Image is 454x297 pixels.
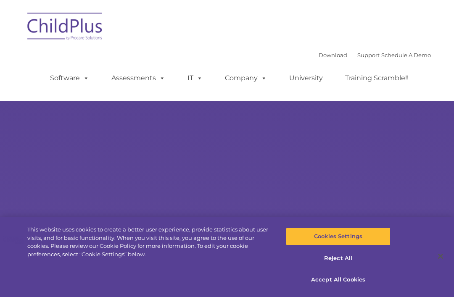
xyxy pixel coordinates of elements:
button: Close [431,247,450,265]
button: Cookies Settings [286,228,390,245]
a: Software [42,70,98,87]
div: This website uses cookies to create a better user experience, provide statistics about user visit... [27,226,272,258]
a: Download [319,52,347,58]
button: Reject All [286,250,390,267]
font: | [319,52,431,58]
img: ChildPlus by Procare Solutions [23,7,107,49]
a: Assessments [103,70,174,87]
button: Accept All Cookies [286,271,390,289]
a: Schedule A Demo [381,52,431,58]
a: Support [357,52,380,58]
a: Training Scramble!! [337,70,417,87]
a: Company [216,70,275,87]
a: University [281,70,331,87]
a: IT [179,70,211,87]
